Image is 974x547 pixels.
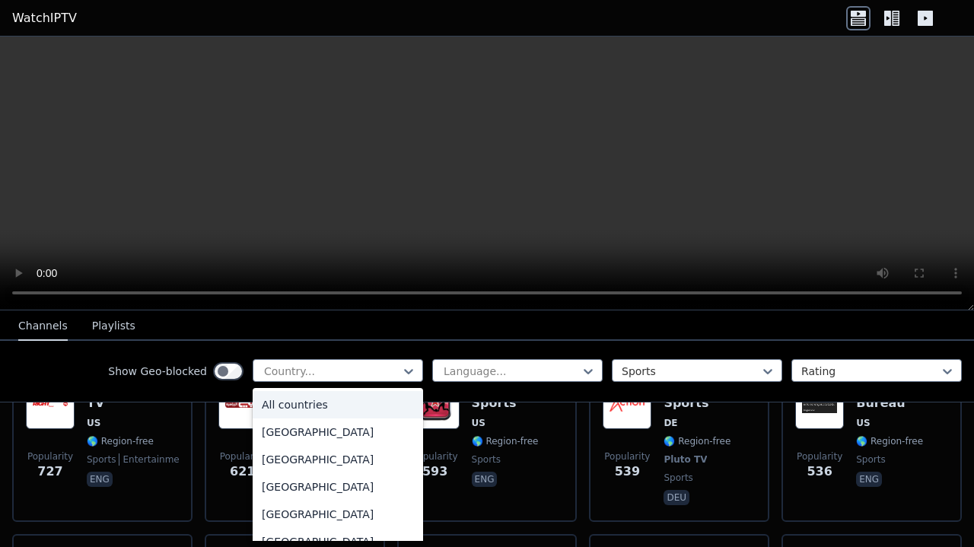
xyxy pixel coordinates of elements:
span: 🌎 Region-free [664,435,730,447]
div: [GEOGRAPHIC_DATA] [253,473,423,501]
p: eng [87,472,113,487]
button: Channels [18,312,68,341]
span: entertainment [119,453,189,466]
span: 🌎 Region-free [87,435,154,447]
span: US [856,417,870,429]
img: TVS Sports Bureau [795,380,844,429]
div: [GEOGRAPHIC_DATA] [253,501,423,528]
img: Right Now TV [26,380,75,429]
span: Popularity [604,450,650,463]
span: 621 [230,463,255,481]
span: Popularity [27,450,73,463]
div: [GEOGRAPHIC_DATA] [253,418,423,446]
span: DE [664,417,677,429]
button: Playlists [92,312,135,341]
div: All countries [253,391,423,418]
span: sports [664,472,692,484]
p: deu [664,490,689,505]
span: sports [472,453,501,466]
img: Dubai Sports 1 [218,380,267,429]
span: US [87,417,100,429]
p: eng [472,472,498,487]
img: TVS Women Sports [411,380,460,429]
span: 539 [615,463,640,481]
span: 🌎 Region-free [472,435,539,447]
span: 🌎 Region-free [856,435,923,447]
a: WatchIPTV [12,9,77,27]
span: Pluto TV [664,453,707,466]
span: Popularity [412,450,458,463]
label: Show Geo-blocked [108,364,207,379]
span: sports [87,453,116,466]
span: 536 [807,463,832,481]
span: sports [856,453,885,466]
span: Popularity [797,450,842,463]
img: Action Sports [603,380,651,429]
span: US [472,417,485,429]
span: Popularity [220,450,266,463]
p: eng [856,472,882,487]
div: [GEOGRAPHIC_DATA] [253,446,423,473]
span: 593 [422,463,447,481]
span: 727 [37,463,62,481]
